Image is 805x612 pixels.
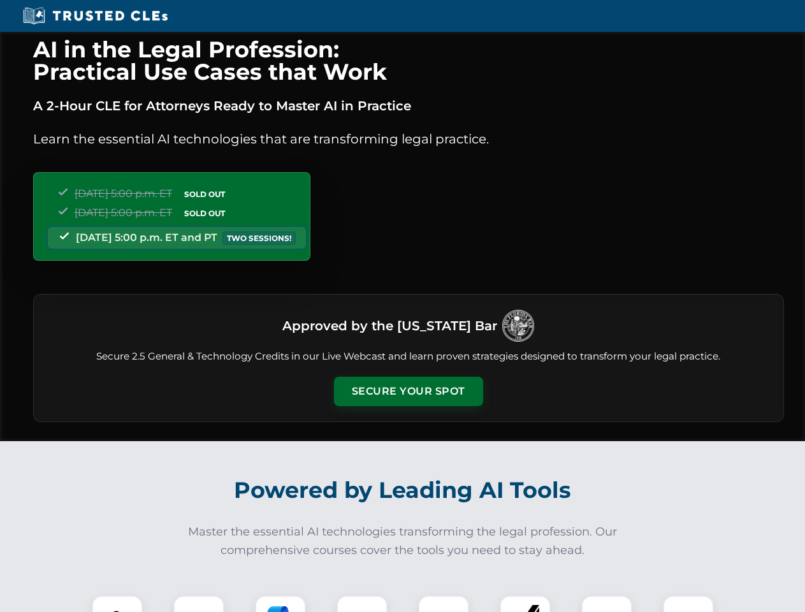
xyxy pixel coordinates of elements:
img: Logo [502,310,534,342]
span: [DATE] 5:00 p.m. ET [75,207,172,219]
p: A 2-Hour CLE for Attorneys Ready to Master AI in Practice [33,96,784,116]
span: SOLD OUT [180,207,229,220]
h2: Powered by Leading AI Tools [50,468,756,513]
img: Trusted CLEs [19,6,171,25]
p: Secure 2.5 General & Technology Credits in our Live Webcast and learn proven strategies designed ... [49,349,768,364]
h1: AI in the Legal Profession: Practical Use Cases that Work [33,38,784,83]
p: Master the essential AI technologies transforming the legal profession. Our comprehensive courses... [180,523,626,560]
h3: Approved by the [US_STATE] Bar [282,314,497,337]
span: SOLD OUT [180,187,229,201]
button: Secure Your Spot [334,377,483,406]
p: Learn the essential AI technologies that are transforming legal practice. [33,129,784,149]
span: [DATE] 5:00 p.m. ET [75,187,172,200]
